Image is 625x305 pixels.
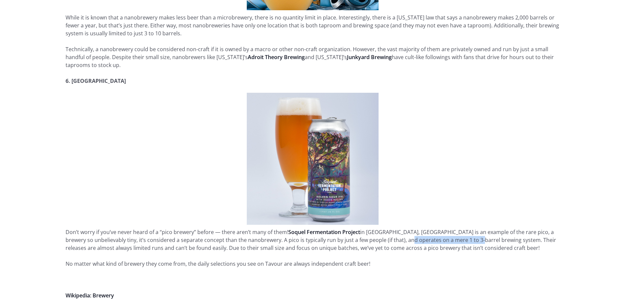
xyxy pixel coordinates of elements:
p: ‍ [66,276,560,284]
p: No matter what kind of brewery they come from, the daily selections you see on Tavour are always ... [66,260,560,268]
a: Adroit Theory Brewing [248,53,305,61]
p: Don’t worry if you’ve never heard of a “pico brewery” before — there aren’t many of them! in [GEO... [66,228,560,252]
a: Soquel Fermentation Project [288,228,360,236]
a: Wikipedia: Brewery [66,292,114,299]
p: Technically, a nanobrewery could be considered non-craft if it is owned by a macro or other non-c... [66,45,560,69]
a: Junkyard Brewing [347,53,392,61]
p: While it is known that a nanobrewery makes less beer than a microbrewery, there is no quantity li... [66,14,560,37]
strong: 6. [GEOGRAPHIC_DATA] [66,77,126,85]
